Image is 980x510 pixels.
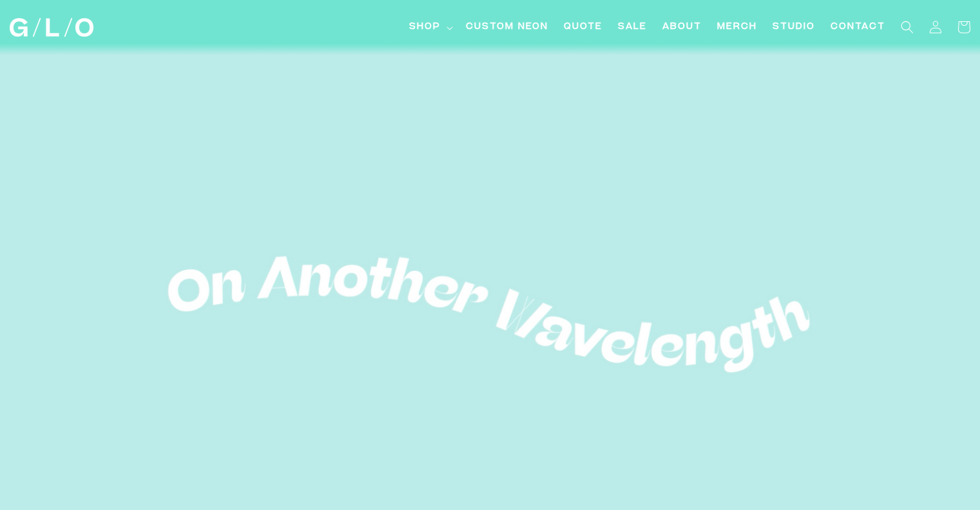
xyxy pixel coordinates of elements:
a: Custom Neon [458,13,556,42]
summary: Shop [401,13,458,42]
a: SALE [610,13,655,42]
span: Studio [773,21,815,34]
span: Shop [409,21,441,34]
span: Custom Neon [466,21,548,34]
span: Quote [564,21,602,34]
span: Contact [831,21,885,34]
span: Merch [717,21,757,34]
a: About [655,13,709,42]
img: GLO Studio [10,18,93,37]
a: Merch [709,13,765,42]
a: Studio [765,13,823,42]
a: Quote [556,13,610,42]
a: GLO Studio [5,14,99,42]
span: SALE [618,21,647,34]
summary: Search [893,13,921,41]
span: About [662,21,702,34]
a: Contact [823,13,893,42]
